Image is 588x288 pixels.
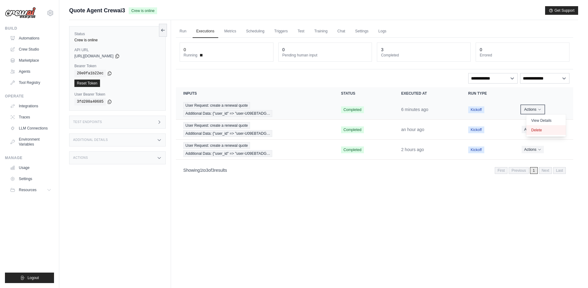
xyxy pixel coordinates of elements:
[282,47,285,53] div: 0
[468,126,484,133] span: Kickoff
[5,94,54,99] div: Operate
[74,92,161,97] label: User Bearer Token
[526,116,566,125] a: View Details
[74,54,114,59] span: [URL][DOMAIN_NAME]
[200,168,202,173] span: 1
[334,25,349,38] a: Chat
[480,53,565,58] dt: Errored
[5,155,54,160] div: Manage
[74,80,100,87] a: Reset Token
[553,167,566,174] span: Last
[183,102,326,117] a: View execution details for User Request
[183,130,273,137] span: Additional Data: {"user_id" => "user-U09EBTADG…
[5,7,36,19] img: Logo
[271,25,292,38] a: Triggers
[7,33,54,43] a: Automations
[73,156,88,160] h3: Actions
[7,134,54,149] a: Environment Variables
[545,6,578,15] button: Get Support
[73,138,108,142] h3: Additional Details
[176,87,334,100] th: Inputs
[183,142,326,157] a: View execution details for User Request
[381,47,383,53] div: 3
[522,126,544,133] button: Actions for execution
[394,87,461,100] th: Executed at
[183,142,250,149] span: User Request: create a renewal quote
[73,120,102,124] h3: Test Endpoints
[221,25,240,38] a: Metrics
[74,47,161,52] label: API URL
[74,64,161,68] label: Bearer Token
[206,168,208,173] span: 3
[183,122,250,129] span: User Request: create a renewal quote
[341,146,364,153] span: Completed
[341,126,364,133] span: Completed
[381,53,467,58] dt: Completed
[7,101,54,111] a: Integrations
[74,98,106,105] code: 3fd200a40685
[461,87,515,100] th: Run Type
[401,107,428,112] time: September 15, 2025 at 14:18 PDT
[193,25,218,38] a: Executions
[5,26,54,31] div: Build
[557,258,588,288] iframe: Chat Widget
[242,25,268,38] a: Scheduling
[69,6,125,15] span: Quote Agent Crewai3
[176,87,573,178] section: Crew executions table
[7,163,54,173] a: Usage
[294,25,308,38] a: Test
[334,87,394,100] th: Status
[183,167,227,173] p: Showing to of results
[183,102,250,109] span: User Request: create a renewal quote
[176,25,190,38] a: Run
[401,127,424,132] time: September 15, 2025 at 13:21 PDT
[526,125,566,135] button: Delete
[184,47,186,53] div: 0
[176,162,573,178] nav: Pagination
[184,53,198,58] span: Running
[375,25,390,38] a: Logs
[74,38,161,43] div: Crew is online
[401,147,424,152] time: September 15, 2025 at 12:00 PDT
[522,106,544,113] button: Actions for execution
[311,25,331,38] a: Training
[7,67,54,76] a: Agents
[74,70,106,77] code: 20e0fa1b22ec
[7,56,54,65] a: Marketplace
[495,167,507,174] span: First
[7,44,54,54] a: Crew Studio
[212,168,214,173] span: 3
[480,47,482,53] div: 0
[495,167,566,174] nav: Pagination
[539,167,552,174] span: Next
[7,174,54,184] a: Settings
[509,167,529,174] span: Previous
[282,53,368,58] dt: Pending human input
[7,112,54,122] a: Traces
[183,150,273,157] span: Additional Data: {"user_id" => "user-U09EBTADG…
[7,123,54,133] a: LLM Connections
[19,187,36,192] span: Resources
[183,122,326,137] a: View execution details for User Request
[530,167,538,174] span: 1
[183,110,273,117] span: Additional Data: {"user_id" => "user-U09EBTADG…
[341,106,364,113] span: Completed
[74,31,161,36] label: Status
[27,275,39,280] span: Logout
[7,185,54,195] button: Resources
[468,106,484,113] span: Kickoff
[129,7,157,14] span: Crew is online
[5,273,54,283] button: Logout
[522,146,544,153] button: Actions for execution
[468,146,484,153] span: Kickoff
[7,78,54,88] a: Tool Registry
[351,25,372,38] a: Settings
